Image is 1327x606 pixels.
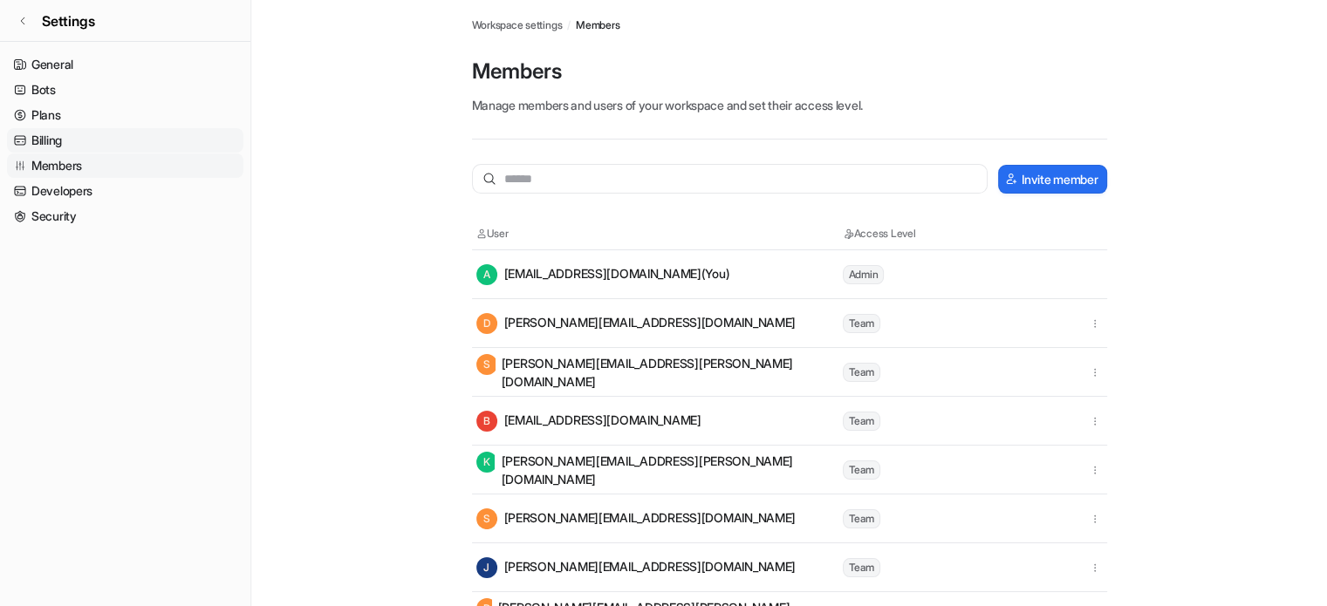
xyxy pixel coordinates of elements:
[476,508,497,529] span: S
[843,314,880,333] span: Team
[843,363,880,382] span: Team
[472,17,563,33] a: Workspace settings
[842,225,999,242] th: Access Level
[42,10,95,31] span: Settings
[843,558,880,577] span: Team
[476,557,797,578] div: [PERSON_NAME][EMAIL_ADDRESS][DOMAIN_NAME]
[843,460,880,480] span: Team
[476,354,497,375] span: S
[7,128,243,153] a: Billing
[476,228,487,239] img: User
[7,153,243,178] a: Members
[476,411,701,432] div: [EMAIL_ADDRESS][DOMAIN_NAME]
[476,452,841,488] div: [PERSON_NAME][EMAIL_ADDRESS][PERSON_NAME][DOMAIN_NAME]
[576,17,619,33] a: Members
[475,225,842,242] th: User
[472,58,1107,85] p: Members
[476,411,497,432] span: B
[476,557,497,578] span: J
[472,96,1107,114] p: Manage members and users of your workspace and set their access level.
[843,509,880,528] span: Team
[7,78,243,102] a: Bots
[7,52,243,77] a: General
[476,452,497,473] span: K
[476,264,730,285] div: [EMAIL_ADDRESS][DOMAIN_NAME] (You)
[843,265,885,284] span: Admin
[476,354,841,391] div: [PERSON_NAME][EMAIL_ADDRESS][PERSON_NAME][DOMAIN_NAME]
[998,165,1106,194] button: Invite member
[476,313,797,334] div: [PERSON_NAME][EMAIL_ADDRESS][DOMAIN_NAME]
[567,17,571,33] span: /
[7,204,243,228] a: Security
[7,179,243,203] a: Developers
[843,412,880,431] span: Team
[476,313,497,334] span: D
[843,228,854,239] img: Access Level
[7,103,243,127] a: Plans
[476,508,797,529] div: [PERSON_NAME][EMAIL_ADDRESS][DOMAIN_NAME]
[476,264,497,285] span: A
